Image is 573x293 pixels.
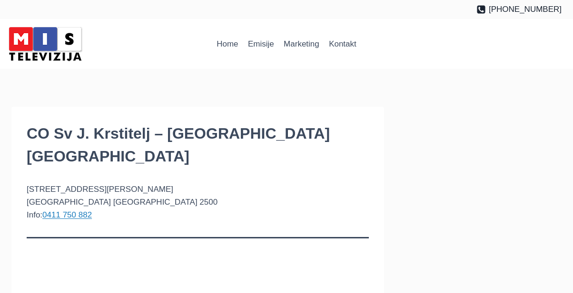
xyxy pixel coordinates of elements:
img: MIS Television [5,24,86,64]
a: Home [212,33,243,56]
a: 0411 750 882 [42,210,92,219]
a: Kontakt [324,33,361,56]
a: Marketing [279,33,324,56]
p: [STREET_ADDRESS][PERSON_NAME] [GEOGRAPHIC_DATA] [GEOGRAPHIC_DATA] 2500 Info: [27,183,369,222]
h1: CO Sv J. Krstitelj – [GEOGRAPHIC_DATA] [GEOGRAPHIC_DATA] [27,122,369,168]
span: [PHONE_NUMBER] [489,3,562,16]
a: Emisije [243,33,279,56]
a: [PHONE_NUMBER] [476,3,562,16]
nav: Primary [212,33,361,56]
